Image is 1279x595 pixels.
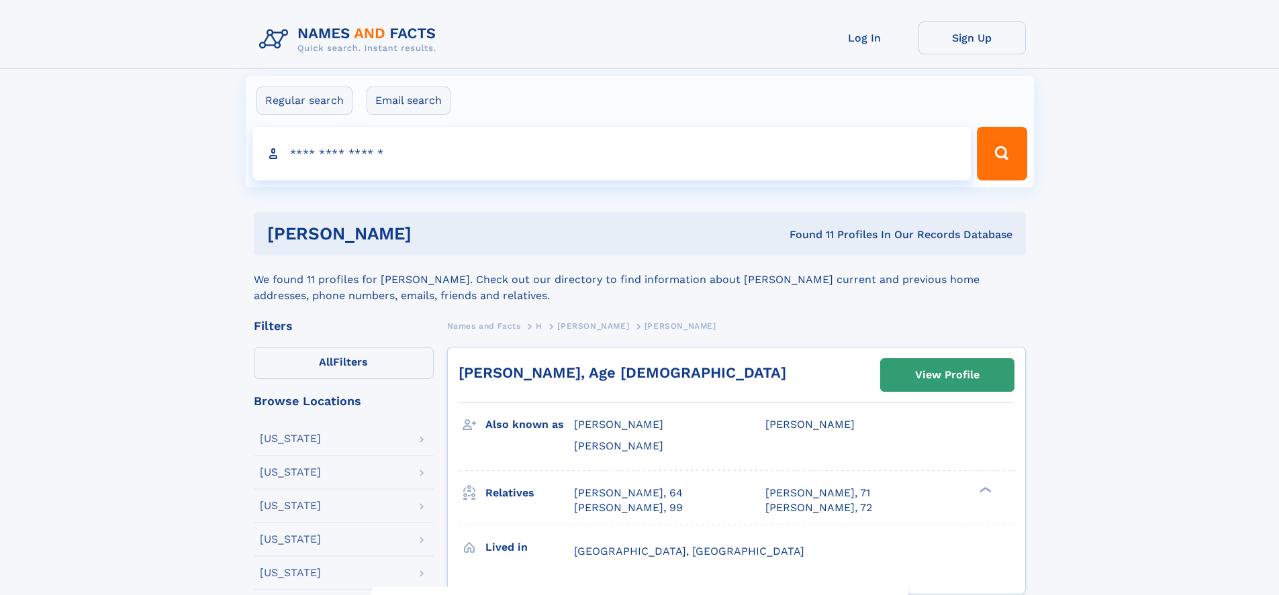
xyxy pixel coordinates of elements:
[977,127,1027,180] button: Search Button
[574,500,683,515] a: [PERSON_NAME], 99
[260,567,321,578] div: [US_STATE]
[254,21,447,58] img: Logo Names and Facts
[260,467,321,478] div: [US_STATE]
[915,360,980,390] div: View Profile
[485,482,574,504] h3: Relatives
[260,433,321,444] div: [US_STATE]
[574,418,663,431] span: [PERSON_NAME]
[574,486,683,500] a: [PERSON_NAME], 64
[254,347,434,379] label: Filters
[447,317,521,334] a: Names and Facts
[260,534,321,545] div: [US_STATE]
[881,359,1014,391] a: View Profile
[765,486,870,500] a: [PERSON_NAME], 71
[574,439,663,452] span: [PERSON_NAME]
[252,127,972,180] input: search input
[367,87,451,115] label: Email search
[536,321,542,331] span: H
[765,500,872,515] a: [PERSON_NAME], 72
[600,227,1012,242] div: Found 11 Profiles In Our Records Database
[765,418,855,431] span: [PERSON_NAME]
[256,87,352,115] label: Regular search
[918,21,1026,54] a: Sign Up
[260,500,321,511] div: [US_STATE]
[254,395,434,407] div: Browse Locations
[254,320,434,332] div: Filters
[319,356,333,368] span: All
[459,364,786,381] a: [PERSON_NAME], Age [DEMOGRAPHIC_DATA]
[574,545,804,557] span: [GEOGRAPHIC_DATA], [GEOGRAPHIC_DATA]
[557,317,629,334] a: [PERSON_NAME]
[485,413,574,436] h3: Also known as
[485,536,574,559] h3: Lived in
[811,21,918,54] a: Log In
[267,225,601,242] h1: [PERSON_NAME]
[557,321,629,331] span: [PERSON_NAME]
[254,256,1026,304] div: We found 11 profiles for [PERSON_NAME]. Check out our directory to find information about [PERSON...
[976,485,992,494] div: ❯
[645,321,716,331] span: [PERSON_NAME]
[536,317,542,334] a: H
